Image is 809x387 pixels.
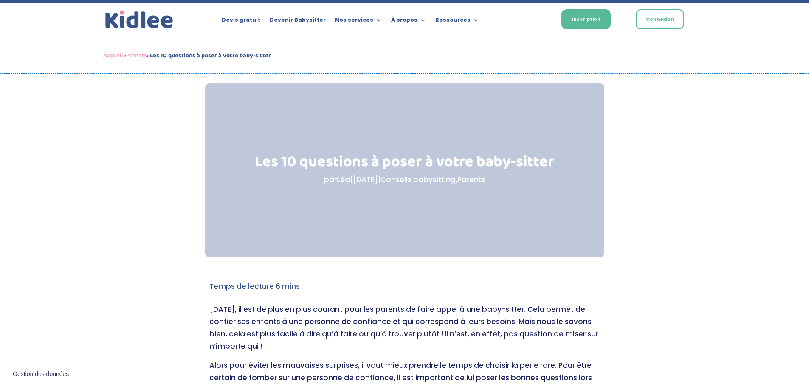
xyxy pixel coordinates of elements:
[126,51,147,61] a: Parents
[103,51,271,61] span: » »
[248,154,561,174] h1: Les 10 questions à poser à votre baby-sitter
[335,17,382,26] a: Nos services
[636,9,684,29] a: Connexion
[561,9,611,29] a: Inscription
[457,175,485,185] a: Parents
[391,17,426,26] a: À propos
[530,17,538,23] img: Français
[352,175,378,185] span: [DATE]
[435,17,479,26] a: Ressources
[103,8,175,31] img: logo_kidlee_bleu
[381,175,456,185] a: Conseils babysitting
[248,174,561,186] p: par | | ,
[8,365,74,383] button: Gestion des données
[270,17,326,26] a: Devenir Babysitter
[209,303,600,360] p: [DATE], il est de plus en plus courant pour les parents de faire appel à une baby-sitter. Cela pe...
[103,8,175,31] a: Kidlee Logo
[222,17,260,26] a: Devis gratuit
[337,175,350,185] a: Léa
[103,51,123,61] a: Accueil
[13,370,69,378] span: Gestion des données
[150,51,271,61] strong: Les 10 questions à poser à votre baby-sitter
